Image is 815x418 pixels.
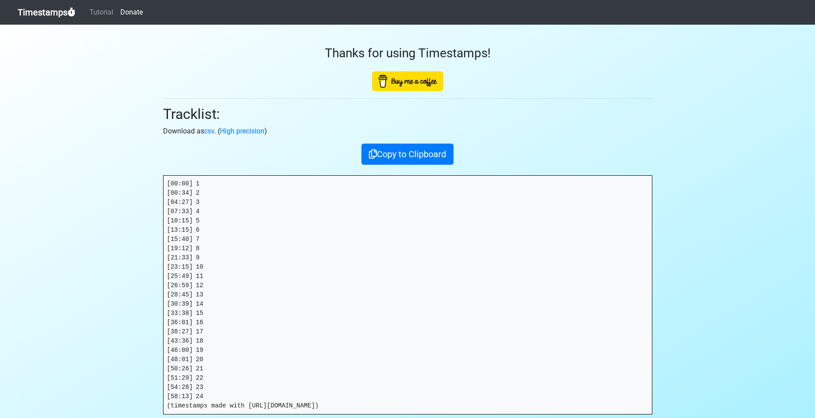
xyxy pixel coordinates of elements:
p: Download as . ( ) [163,126,652,137]
h2: Tracklist: [163,106,652,122]
a: Donate [117,4,146,21]
a: Timestamps [18,4,75,21]
h3: Thanks for using Timestamps! [163,46,652,61]
a: High precision [220,127,264,135]
button: Copy to Clipboard [361,144,454,165]
img: Buy Me A Coffee [372,71,443,91]
a: csv [204,127,214,135]
pre: [00:00] 1 [00:34] 2 [04:27] 3 [07:33] 4 [10:15] 5 [13:15] 6 [15:40] 7 [19:12] 8 [21:33] 9 [23:15]... [164,176,652,414]
a: Tutorial [86,4,117,21]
